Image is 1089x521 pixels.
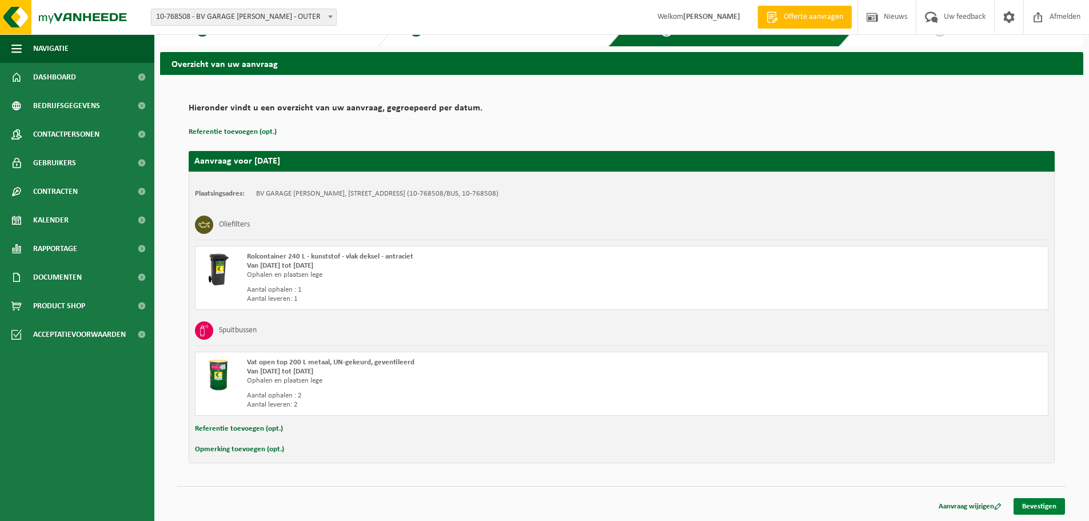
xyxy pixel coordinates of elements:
[219,216,250,234] h3: Oliefilters
[247,262,313,269] strong: Van [DATE] tot [DATE]
[757,6,852,29] a: Offerte aanvragen
[151,9,337,26] span: 10-768508 - BV GARAGE RIK LAMBRECHT - OUTER
[195,442,284,457] button: Opmerking toevoegen (opt.)
[33,263,82,292] span: Documenten
[247,253,413,260] span: Rolcontainer 240 L - kunststof - vlak deksel - antraciet
[247,359,414,366] span: Vat open top 200 L metaal, UN-gekeurd, geventileerd
[247,368,313,375] strong: Van [DATE] tot [DATE]
[247,271,668,280] div: Ophalen en plaatsen lege
[247,285,668,295] div: Aantal ophalen : 1
[930,498,1010,515] a: Aanvraag wijzigen
[247,391,668,400] div: Aantal ophalen : 2
[195,190,245,197] strong: Plaatsingsadres:
[247,376,668,385] div: Ophalen en plaatsen lege
[201,252,236,287] img: WB-0240-HPE-BK-01.png
[33,320,126,349] span: Acceptatievoorwaarden
[33,149,76,177] span: Gebruikers
[33,206,69,234] span: Kalender
[1014,498,1065,515] a: Bevestigen
[160,52,1083,74] h2: Overzicht van uw aanvraag
[33,63,76,92] span: Dashboard
[33,177,78,206] span: Contracten
[781,11,846,23] span: Offerte aanvragen
[194,157,280,166] strong: Aanvraag voor [DATE]
[195,421,283,436] button: Referentie toevoegen (opt.)
[33,292,85,320] span: Product Shop
[219,321,257,340] h3: Spuitbussen
[247,400,668,409] div: Aantal leveren: 2
[189,104,1055,119] h2: Hieronder vindt u een overzicht van uw aanvraag, gegroepeerd per datum.
[256,189,498,198] td: BV GARAGE [PERSON_NAME], [STREET_ADDRESS] (10-768508/BUS, 10-768508)
[151,9,336,25] span: 10-768508 - BV GARAGE RIK LAMBRECHT - OUTER
[683,13,740,21] strong: [PERSON_NAME]
[33,120,99,149] span: Contactpersonen
[33,34,69,63] span: Navigatie
[247,295,668,304] div: Aantal leveren: 1
[189,125,277,140] button: Referentie toevoegen (opt.)
[33,234,77,263] span: Rapportage
[201,358,236,392] img: PB-OT-0200-MET-00-03.png
[33,92,100,120] span: Bedrijfsgegevens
